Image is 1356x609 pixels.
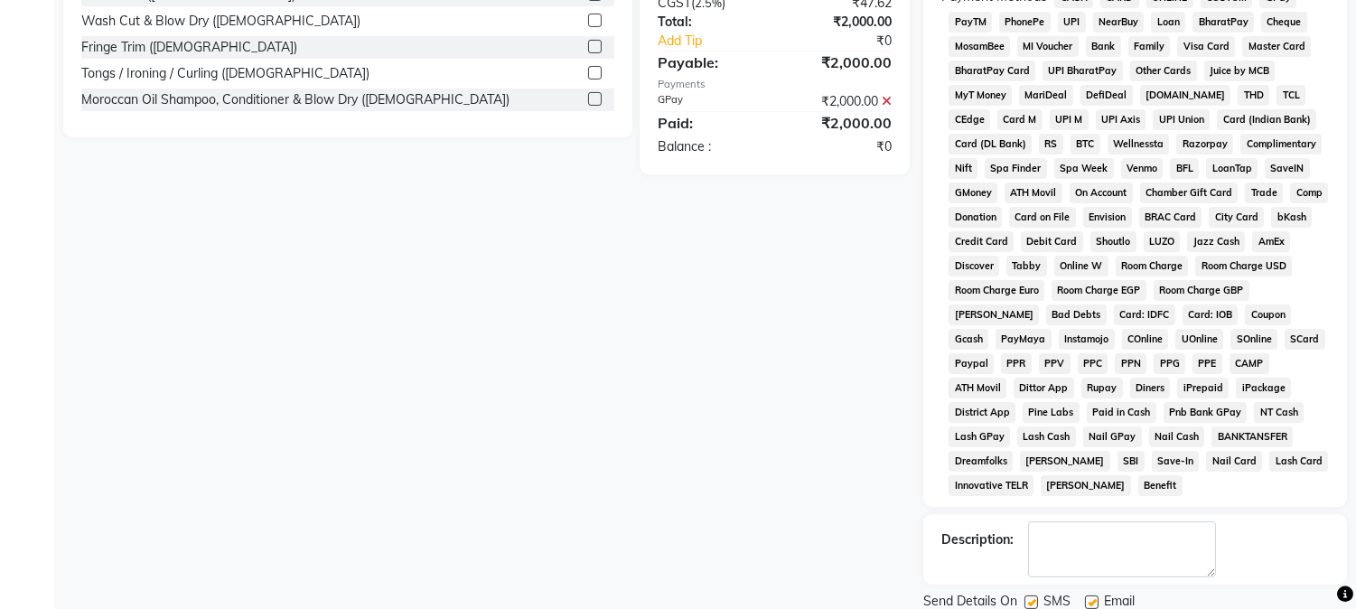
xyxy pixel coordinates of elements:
[1269,451,1328,472] span: Lash Card
[949,451,1013,472] span: Dreamfolks
[1238,85,1269,106] span: THD
[949,475,1033,496] span: Innovative TELR
[81,38,297,57] div: Fringe Trim ([DEMOGRAPHIC_DATA])
[997,109,1043,130] span: Card M
[1083,426,1142,447] span: Nail GPay
[1006,256,1047,276] span: Tabby
[1041,475,1131,496] span: [PERSON_NAME]
[644,32,797,51] a: Add Tip
[1114,304,1175,325] span: Card: IDFC
[775,13,906,32] div: ₹2,000.00
[1236,378,1291,398] span: iPackage
[1080,85,1133,106] span: DefiDeal
[775,112,906,134] div: ₹2,000.00
[949,61,1035,81] span: BharatPay Card
[81,12,360,31] div: Wash Cut & Blow Dry ([DEMOGRAPHIC_DATA])
[775,92,906,111] div: ₹2,000.00
[1154,353,1185,374] span: PPG
[1206,451,1262,472] span: Nail Card
[1154,280,1249,301] span: Room Charge GBP
[1230,353,1269,374] span: CAMP
[1058,12,1086,33] span: UPI
[1164,402,1248,423] span: Pnb Bank GPay
[1153,109,1210,130] span: UPI Union
[1090,231,1136,252] span: Shoutlo
[1176,134,1233,155] span: Razorpay
[1192,12,1254,33] span: BharatPay
[1285,329,1325,350] span: SCard
[1254,402,1304,423] span: NT Cash
[1128,36,1171,57] span: Family
[1093,12,1145,33] span: NearBuy
[949,183,997,203] span: GMoney
[1245,304,1291,325] span: Coupon
[949,36,1010,57] span: MosamBee
[1054,158,1114,179] span: Spa Week
[949,426,1010,447] span: Lash GPay
[1149,426,1205,447] span: Nail Cash
[1204,61,1276,81] span: Juice by MCB
[1152,451,1200,472] span: Save-In
[1265,158,1310,179] span: SaveIN
[1140,85,1231,106] span: [DOMAIN_NAME]
[644,92,775,111] div: GPay
[644,112,775,134] div: Paid:
[949,207,1002,228] span: Donation
[1009,207,1076,228] span: Card on File
[1209,207,1264,228] span: City Card
[1121,158,1164,179] span: Venmo
[1245,183,1283,203] span: Trade
[949,256,999,276] span: Discover
[1017,36,1079,57] span: MI Voucher
[644,137,775,156] div: Balance :
[1020,451,1110,472] span: [PERSON_NAME]
[1170,158,1199,179] span: BFL
[949,402,1015,423] span: District App
[941,530,1014,549] div: Description:
[1261,12,1307,33] span: Cheque
[1130,378,1171,398] span: Diners
[1005,183,1062,203] span: ATH Movil
[1122,329,1169,350] span: COnline
[1054,256,1108,276] span: Online W
[1151,12,1185,33] span: Loan
[999,12,1051,33] span: PhonePe
[949,158,977,179] span: Nift
[949,304,1039,325] span: [PERSON_NAME]
[1144,231,1181,252] span: LUZO
[81,90,510,109] div: Moroccan Oil Shampoo, Conditioner & Blow Dry ([DEMOGRAPHIC_DATA])
[1116,256,1189,276] span: Room Charge
[797,32,906,51] div: ₹0
[985,158,1047,179] span: Spa Finder
[1230,329,1277,350] span: SOnline
[1240,134,1322,155] span: Complimentary
[1046,304,1107,325] span: Bad Debts
[1130,61,1197,81] span: Other Cards
[1192,353,1222,374] span: PPE
[1023,402,1080,423] span: Pine Labs
[1177,378,1229,398] span: iPrepaid
[1139,207,1202,228] span: BRAC Card
[996,329,1052,350] span: PayMaya
[644,52,775,73] div: Payable:
[1242,36,1311,57] span: Master Card
[1183,304,1239,325] span: Card: IOB
[1195,256,1292,276] span: Room Charge USD
[1052,280,1146,301] span: Room Charge EGP
[1252,231,1290,252] span: AmEx
[1271,207,1312,228] span: bKash
[1096,109,1146,130] span: UPI Axis
[1175,329,1223,350] span: UOnline
[1039,134,1063,155] span: RS
[1087,402,1156,423] span: Paid in Cash
[949,134,1032,155] span: Card (DL Bank)
[949,378,1006,398] span: ATH Movil
[1070,183,1133,203] span: On Account
[1115,353,1146,374] span: PPN
[1014,378,1074,398] span: Dittor App
[1138,475,1183,496] span: Benefit
[949,85,1012,106] span: MyT Money
[949,353,994,374] span: Paypal
[949,280,1044,301] span: Room Charge Euro
[1217,109,1316,130] span: Card (Indian Bank)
